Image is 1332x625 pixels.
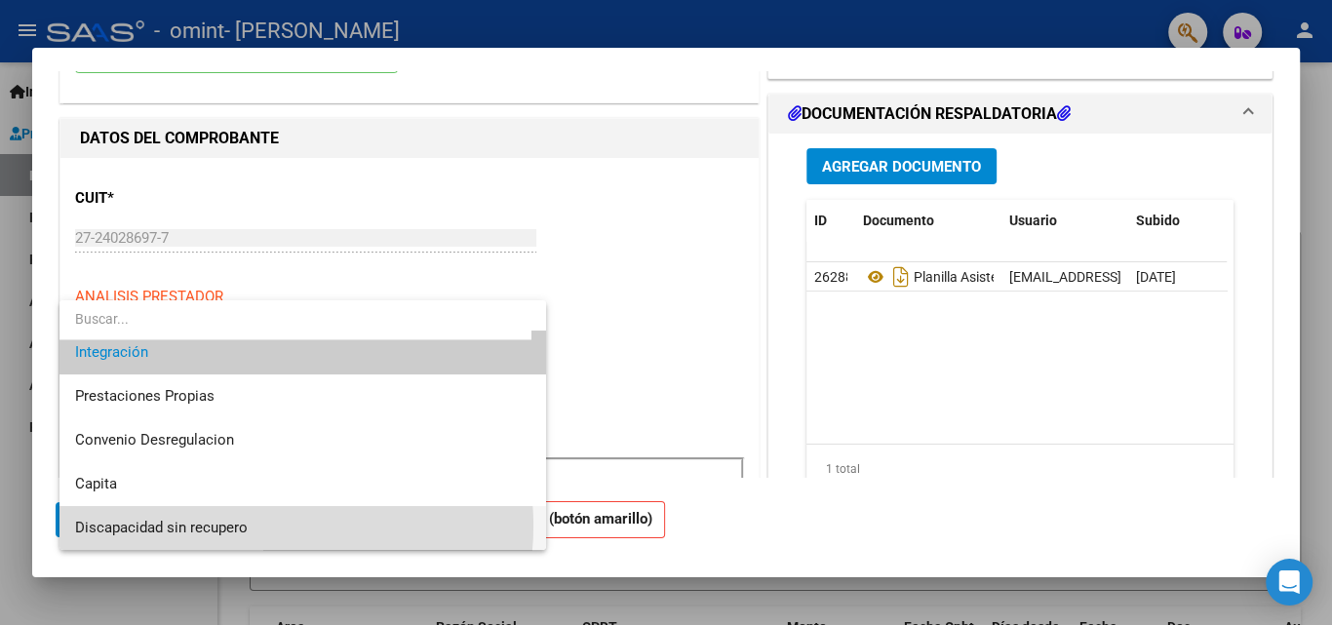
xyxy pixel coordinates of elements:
[75,387,215,405] span: Prestaciones Propias
[75,343,148,361] span: Integración
[75,431,234,449] span: Convenio Desregulacion
[1266,559,1312,605] div: Open Intercom Messenger
[75,519,248,536] span: Discapacidad sin recupero
[75,475,117,492] span: Capita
